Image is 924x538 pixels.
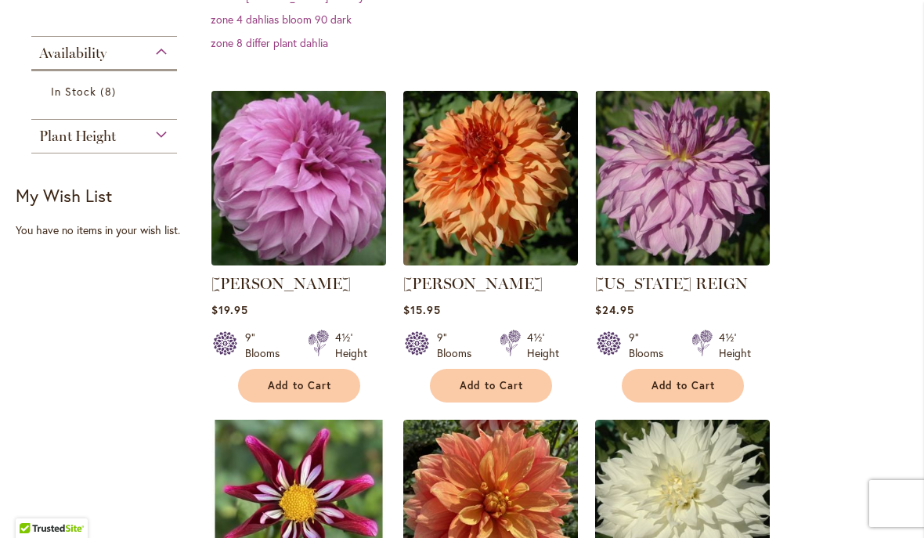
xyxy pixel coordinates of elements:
a: zone 8 differ plant dahlia [211,35,328,50]
button: Add to Cart [622,369,744,403]
strong: My Wish List [16,184,112,207]
span: In Stock [51,84,96,99]
a: [PERSON_NAME] [403,274,543,293]
img: Vassio Meggos [207,86,390,269]
a: Steve Meggos [403,254,578,269]
a: zone 4 dahlias bloom 90 dark [211,12,352,27]
div: You have no items in your wish list. [16,222,202,238]
button: Add to Cart [430,369,552,403]
span: Add to Cart [460,379,524,392]
span: Add to Cart [268,379,332,392]
span: 8 [100,83,119,99]
div: 9" Blooms [437,330,481,361]
a: OREGON REIGN [595,254,770,269]
button: Add to Cart [238,369,360,403]
div: 9" Blooms [245,330,289,361]
span: $15.95 [403,302,441,317]
div: 4½' Height [719,330,751,361]
a: [PERSON_NAME] [211,274,351,293]
iframe: Launch Accessibility Center [12,482,56,526]
span: $19.95 [211,302,248,317]
img: OREGON REIGN [595,91,770,265]
span: Availability [39,45,106,62]
a: Vassio Meggos [211,254,386,269]
span: Plant Height [39,128,116,145]
div: 4½' Height [527,330,559,361]
div: 9" Blooms [629,330,673,361]
div: 4½' Height [335,330,367,361]
img: Steve Meggos [403,91,578,265]
a: In Stock 8 [51,83,161,99]
span: Add to Cart [651,379,716,392]
a: [US_STATE] REIGN [595,274,748,293]
span: $24.95 [595,302,634,317]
